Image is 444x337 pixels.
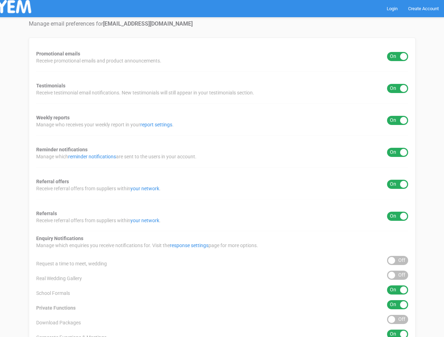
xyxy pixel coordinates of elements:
span: Manage which enquiries you receive notifications for. Visit the page for more options. [36,242,258,249]
a: your network [130,186,159,191]
span: School Formals [36,290,70,297]
span: Real Wedding Gallery [36,275,82,282]
strong: Weekly reports [36,115,70,120]
strong: Testimonials [36,83,65,88]
span: Receive promotional emails and product announcements. [36,57,161,64]
span: Request a time to meet, wedding [36,260,107,267]
span: Receive referral offers from suppliers within . [36,217,161,224]
span: Manage which are sent to the users in your account. [36,153,197,160]
strong: [EMAIL_ADDRESS][DOMAIN_NAME] [103,20,193,27]
span: Receive referral offers from suppliers within . [36,185,161,192]
strong: Referrals [36,211,57,216]
a: your network [130,218,159,223]
a: report settings [140,122,172,127]
a: response settings [170,243,208,248]
a: reminder notifications [68,154,116,159]
span: Receive testimonial email notifications. New testimonials will still appear in your testimonials ... [36,89,254,96]
span: Private Functions [36,304,76,311]
span: Manage who receives your weekly report in your . [36,121,174,128]
strong: Enquiry Notifications [36,236,83,241]
span: Download Packages [36,319,81,326]
strong: Promotional emails [36,51,80,57]
h4: Manage email preferences for [29,21,416,27]
strong: Reminder notifications [36,147,88,152]
strong: Referral offers [36,179,69,184]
